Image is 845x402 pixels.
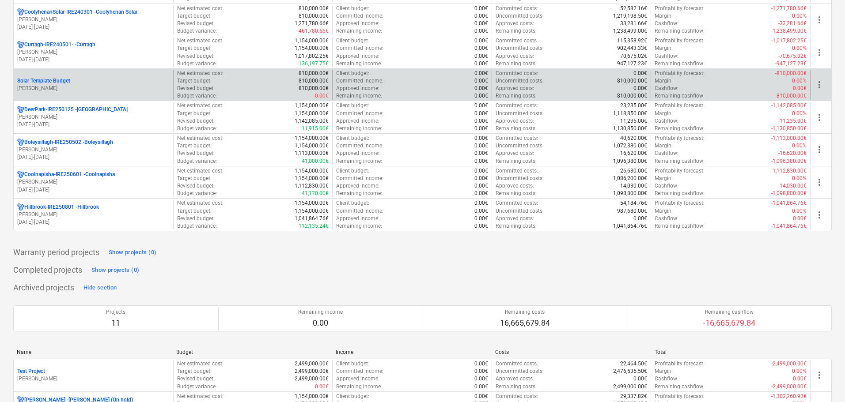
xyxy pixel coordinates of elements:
p: Approved income : [336,117,379,125]
p: Target budget : [177,45,212,52]
p: -810,000.00€ [775,70,807,77]
p: Remaining costs [500,308,550,316]
p: Approved costs : [496,53,534,60]
p: Revised budget : [177,117,215,125]
p: 1,271,780.66€ [295,20,329,27]
p: Approved income : [336,182,379,190]
p: 810,000.00€ [299,12,329,20]
p: Margin : [655,110,673,117]
p: -1,130,850.00€ [771,125,807,132]
p: 1,130,850.00€ [613,125,647,132]
p: Approved costs : [496,117,534,125]
div: Total [655,349,807,355]
p: Profitability forecast : [655,167,705,175]
p: 1,112,830.00€ [295,182,329,190]
span: more_vert [814,112,825,123]
p: -1,041,864.76€ [771,222,807,230]
p: -1,017,802.25€ [771,37,807,45]
p: -461,780.66€ [297,27,329,35]
span: more_vert [814,15,825,25]
p: Revised budget : [177,85,215,92]
p: 1,086,200.00€ [613,175,647,182]
div: Solar Template Budget[PERSON_NAME] [17,77,170,92]
p: 0.00 [298,318,343,328]
p: Profitability forecast : [655,135,705,142]
p: -1,041,864.76€ [771,199,807,207]
p: Remaining costs : [496,222,537,230]
span: more_vert [814,144,825,155]
p: 26,630.00€ [620,167,647,175]
div: Coolnapisha-IRE250601 -Coolnapisha[PERSON_NAME][DATE]-[DATE] [17,171,170,193]
p: 0.00€ [474,360,488,368]
p: Budget variance : [177,27,217,35]
p: DeerPark-IRE250125 - [GEOGRAPHIC_DATA] [24,106,128,113]
p: Cashflow : [655,150,678,157]
div: Project has multi currencies enabled [17,41,24,49]
p: Net estimated cost : [177,360,224,368]
button: Show projects (0) [106,245,159,259]
div: Project has multi currencies enabled [17,139,24,146]
p: Uncommitted costs : [496,175,544,182]
button: Hide section [81,281,119,295]
p: Projects [106,308,125,316]
p: [DATE] - [DATE] [17,121,170,128]
p: Committed costs : [496,135,538,142]
p: 33,281.66€ [620,20,647,27]
p: 16,620.00€ [620,150,647,157]
p: -33,281.66€ [778,20,807,27]
p: 810,000.00€ [299,77,329,85]
p: 0.00€ [474,182,488,190]
p: 0.00% [792,207,807,215]
p: Remaining income : [336,158,382,165]
p: Committed income : [336,207,383,215]
p: Approved costs : [496,150,534,157]
p: Approved income : [336,85,379,92]
p: Margin : [655,175,673,182]
p: Uncommitted costs : [496,142,544,150]
p: Committed costs : [496,102,538,109]
span: more_vert [814,210,825,220]
p: 1,113,000.00€ [295,150,329,157]
p: 40,620.00€ [620,135,647,142]
p: Cashflow : [655,117,678,125]
p: Profitability forecast : [655,102,705,109]
p: Net estimated cost : [177,102,224,109]
p: Solar Template Budget [17,77,70,85]
div: Name [17,349,169,355]
p: Client budget : [336,360,369,368]
p: 0.00€ [474,12,488,20]
p: 0.00€ [474,142,488,150]
p: Uncommitted costs : [496,77,544,85]
p: Committed income : [336,12,383,20]
p: [DATE] - [DATE] [17,23,170,31]
p: Margin : [655,12,673,20]
p: Test Project [17,368,45,375]
p: Committed costs : [496,70,538,77]
p: Committed costs : [496,199,538,207]
span: more_vert [814,47,825,58]
p: 1,238,499.00€ [613,27,647,35]
p: 0.00% [792,45,807,52]
p: [PERSON_NAME] [17,375,170,383]
p: [PERSON_NAME] [17,178,170,186]
p: Remaining costs : [496,60,537,68]
p: 0.00€ [474,60,488,68]
div: Hillbrook-IRE250801 -Hillbrook[PERSON_NAME][DATE]-[DATE] [17,203,170,226]
p: 1,154,000.00€ [295,110,329,117]
p: 0.00€ [474,110,488,117]
p: Cashflow : [655,85,678,92]
p: [DATE] - [DATE] [17,218,170,226]
p: Remaining income : [336,222,382,230]
p: 41,000.00€ [302,158,329,165]
button: Show projects (0) [89,263,141,277]
p: Profitability forecast : [655,5,705,12]
p: 0.00% [792,175,807,182]
p: 1,096,380.00€ [613,158,647,165]
p: Remaining income : [336,92,382,100]
p: 1,041,864.76€ [295,215,329,222]
p: Remaining costs : [496,158,537,165]
div: Costs [495,349,648,355]
p: Cashflow : [655,215,678,222]
p: 0.00€ [474,70,488,77]
p: Committed income : [336,45,383,52]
